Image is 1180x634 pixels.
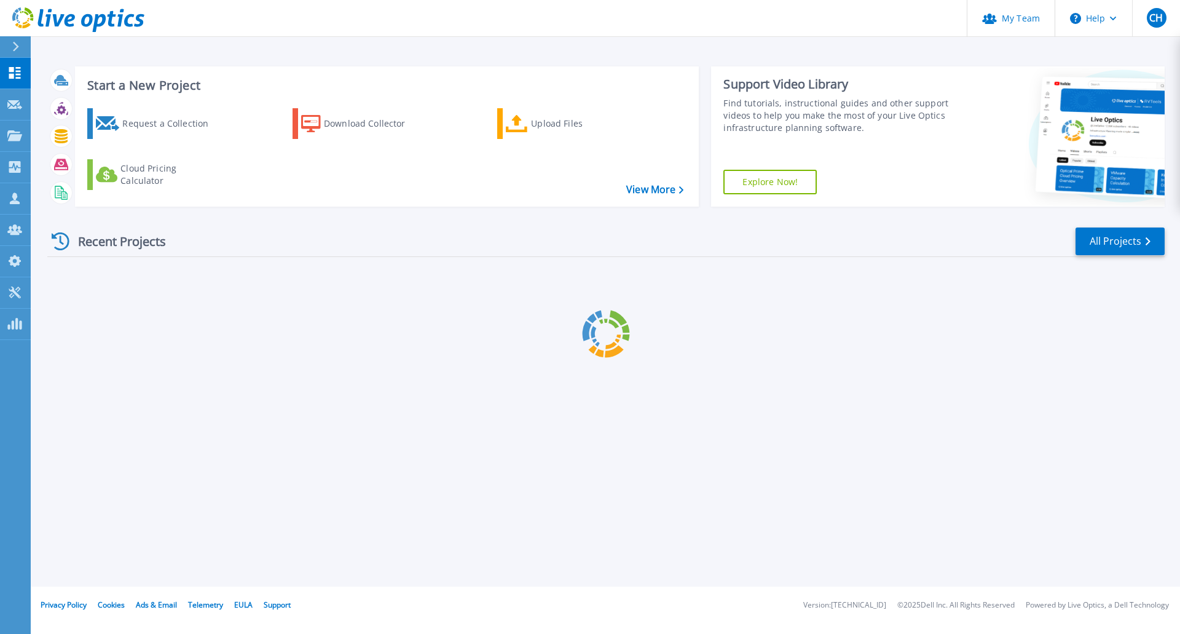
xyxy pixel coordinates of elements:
span: CH [1149,13,1163,23]
div: Cloud Pricing Calculator [120,162,219,187]
a: Download Collector [293,108,430,139]
div: Support Video Library [723,76,954,92]
a: Cookies [98,600,125,610]
li: Version: [TECHNICAL_ID] [803,601,886,609]
a: Telemetry [188,600,223,610]
a: All Projects [1076,228,1165,255]
a: Request a Collection [87,108,224,139]
a: EULA [234,600,253,610]
a: Cloud Pricing Calculator [87,159,224,190]
a: View More [626,184,683,196]
div: Request a Collection [122,111,221,136]
a: Explore Now! [723,170,817,194]
a: Ads & Email [136,600,177,610]
div: Download Collector [324,111,422,136]
a: Support [264,600,291,610]
li: © 2025 Dell Inc. All Rights Reserved [897,601,1015,609]
div: Find tutorials, instructional guides and other support videos to help you make the most of your L... [723,97,954,134]
li: Powered by Live Optics, a Dell Technology [1026,601,1169,609]
div: Upload Files [531,111,629,136]
div: Recent Projects [47,226,183,256]
a: Upload Files [497,108,634,139]
h3: Start a New Project [87,79,683,92]
a: Privacy Policy [41,600,87,610]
